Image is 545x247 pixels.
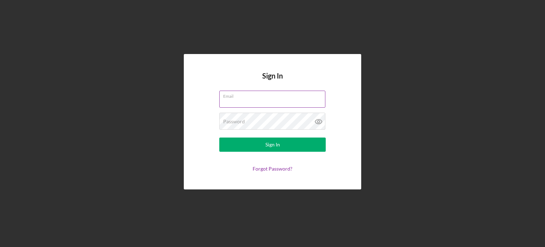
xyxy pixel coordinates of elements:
[223,119,245,124] label: Password
[223,91,325,99] label: Email
[262,72,283,91] h4: Sign In
[265,138,280,152] div: Sign In
[219,138,326,152] button: Sign In
[253,166,292,172] a: Forgot Password?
